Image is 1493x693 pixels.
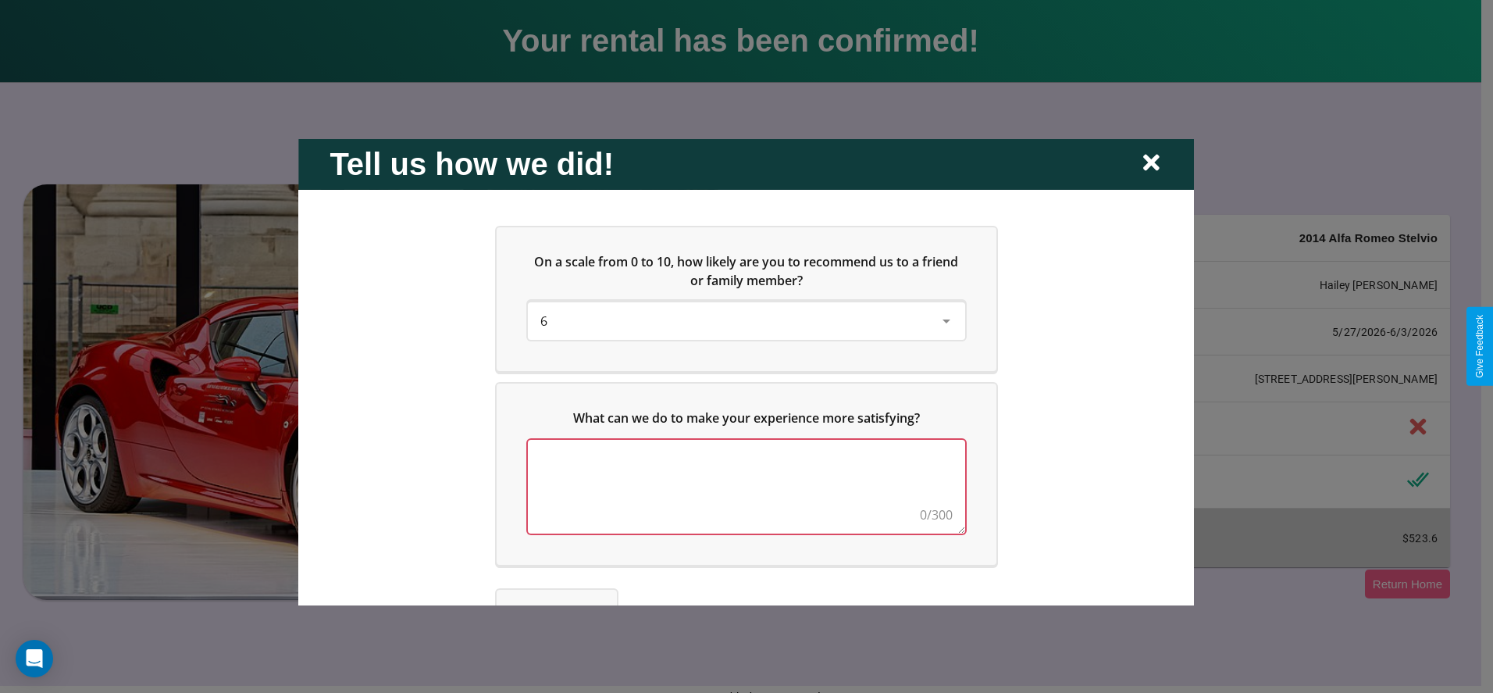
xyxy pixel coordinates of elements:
[330,146,614,181] h2: Tell us how we did!
[528,302,965,339] div: On a scale from 0 to 10, how likely are you to recommend us to a friend or family member?
[540,312,547,329] span: 6
[16,640,53,677] div: Open Intercom Messenger
[920,505,953,523] div: 0/300
[573,409,920,426] span: What can we do to make your experience more satisfying?
[1474,315,1485,378] div: Give Feedback
[535,252,962,288] span: On a scale from 0 to 10, how likely are you to recommend us to a friend or family member?
[528,252,965,289] h5: On a scale from 0 to 10, how likely are you to recommend us to a friend or family member?
[497,227,996,370] div: On a scale from 0 to 10, how likely are you to recommend us to a friend or family member?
